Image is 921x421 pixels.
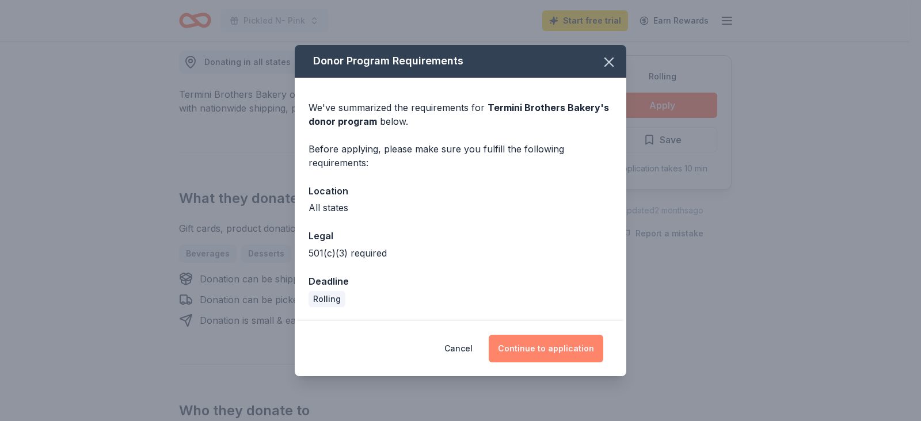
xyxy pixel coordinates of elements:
[309,246,612,260] div: 501(c)(3) required
[309,201,612,215] div: All states
[309,142,612,170] div: Before applying, please make sure you fulfill the following requirements:
[444,335,473,362] button: Cancel
[309,274,612,289] div: Deadline
[309,228,612,243] div: Legal
[309,101,612,128] div: We've summarized the requirements for below.
[309,183,612,198] div: Location
[489,335,603,362] button: Continue to application
[295,45,626,78] div: Donor Program Requirements
[309,291,345,307] div: Rolling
